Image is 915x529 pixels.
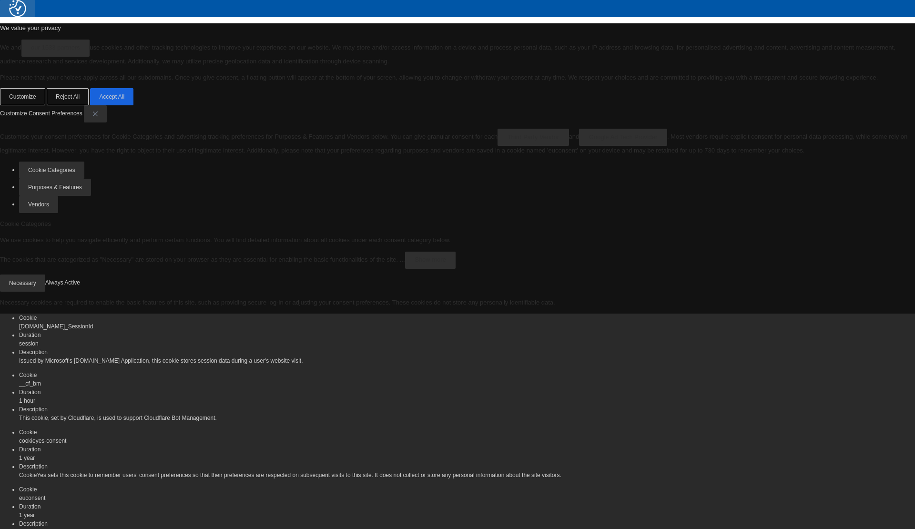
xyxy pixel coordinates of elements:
div: Description [19,348,915,356]
div: Duration [19,388,915,397]
div: Description [19,519,915,528]
button: Google Ad Tech Provider [579,129,667,146]
img: Close [93,112,98,116]
div: euconsent [19,494,915,502]
button: Close [84,105,107,122]
div: Duration [19,445,915,454]
div: 1 hour [19,397,915,405]
div: Cookie [19,314,915,322]
button: Reject All [47,88,89,105]
button: Accept All [90,88,133,105]
button: Cookie Categories [19,162,84,179]
div: Duration [19,502,915,511]
div: Cookie [19,371,915,379]
button: Vendors [19,196,58,213]
div: Cookie [19,428,915,437]
button: Show more [405,252,456,269]
div: CookieYes sets this cookie to remember users' consent preferences so that their preferences are r... [19,471,915,479]
span: Always Active [45,279,80,286]
div: 1 year [19,454,915,462]
button: Purposes & Features [19,179,91,196]
div: Description [19,405,915,414]
div: cookieyes-consent [19,437,915,445]
div: Cookie [19,485,915,494]
div: 1 year [19,511,915,519]
div: Duration [19,331,915,339]
div: [DOMAIN_NAME]_SessionId [19,322,915,331]
div: Issued by Microsoft's [DOMAIN_NAME] Application, this cookie stores session data during a user's ... [19,356,915,365]
div: __cf_bm [19,379,915,388]
button: Third Party Vendor [498,129,569,146]
div: Description [19,462,915,471]
div: session [19,339,915,348]
button: our 1533 partners [21,40,90,57]
div: This cookie, set by Cloudflare, is used to support Cloudflare Bot Management. [19,414,915,422]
